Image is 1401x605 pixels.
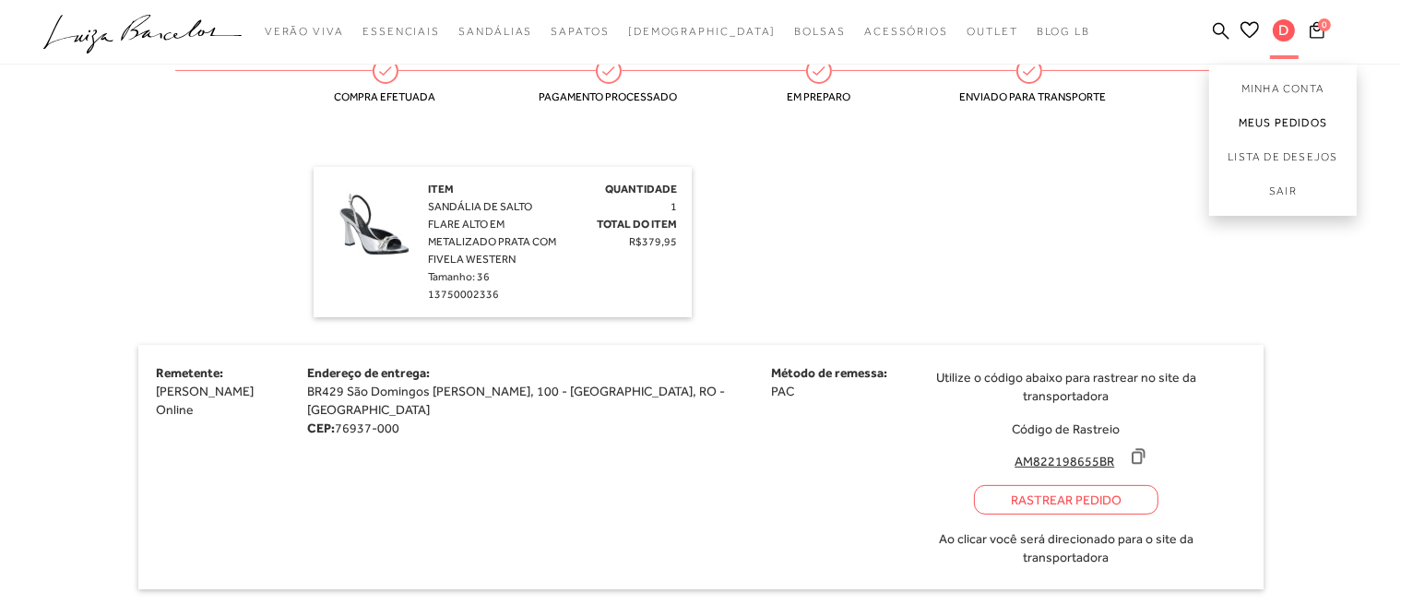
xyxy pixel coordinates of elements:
[265,15,344,49] a: categoryNavScreenReaderText
[864,25,948,38] span: Acessórios
[1209,140,1357,174] a: Lista de desejos
[362,15,440,49] a: categoryNavScreenReaderText
[307,421,335,435] strong: CEP:
[750,90,888,103] span: Em preparo
[771,365,887,380] span: Método de remessa:
[551,15,609,49] a: categoryNavScreenReaderText
[606,183,678,196] span: Quantidade
[327,181,420,273] img: SANDÁLIA DE SALTO FLARE ALTO EM METALIZADO PRATA COM FIVELA WESTERN
[157,365,224,380] span: Remetente:
[307,384,725,417] span: BR429 São Domingos [PERSON_NAME], 100 - [GEOGRAPHIC_DATA], RO - [GEOGRAPHIC_DATA]
[794,15,846,49] a: categoryNavScreenReaderText
[967,15,1018,49] a: categoryNavScreenReaderText
[864,15,948,49] a: categoryNavScreenReaderText
[598,218,678,231] span: Total do Item
[932,529,1202,566] span: Ao clicar você será direcionado para o site da transportadora
[967,25,1018,38] span: Outlet
[628,15,777,49] a: noSubCategoriesText
[429,288,500,301] span: 13750002336
[1304,20,1330,45] button: 0
[429,200,557,266] span: SANDÁLIA DE SALTO FLARE ALTO EM METALIZADO PRATA COM FIVELA WESTERN
[551,25,609,38] span: Sapatos
[265,25,344,38] span: Verão Viva
[974,485,1158,515] a: Rastrear Pedido
[1209,65,1357,106] a: Minha Conta
[1273,19,1295,42] span: D
[540,90,678,103] span: Pagamento processado
[362,25,440,38] span: Essenciais
[458,25,532,38] span: Sandálias
[1012,421,1120,436] span: Código de Rastreio
[157,384,255,417] span: [PERSON_NAME] Online
[1209,174,1357,216] a: Sair
[1209,106,1357,140] a: Meus Pedidos
[932,368,1202,405] span: Utilize o código abaixo para rastrear no site da transportadora
[429,183,455,196] span: Item
[429,270,491,283] span: Tamanho: 36
[1037,25,1090,38] span: BLOG LB
[630,235,678,248] span: R$379,95
[771,384,794,398] span: PAC
[307,365,430,380] span: Endereço de entrega:
[671,200,678,213] span: 1
[1264,18,1304,47] button: D
[1318,18,1331,31] span: 0
[628,25,777,38] span: [DEMOGRAPHIC_DATA]
[960,90,1098,103] span: Enviado para transporte
[1037,15,1090,49] a: BLOG LB
[335,421,399,435] span: 76937-000
[794,25,846,38] span: Bolsas
[458,15,532,49] a: categoryNavScreenReaderText
[316,90,455,103] span: Compra efetuada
